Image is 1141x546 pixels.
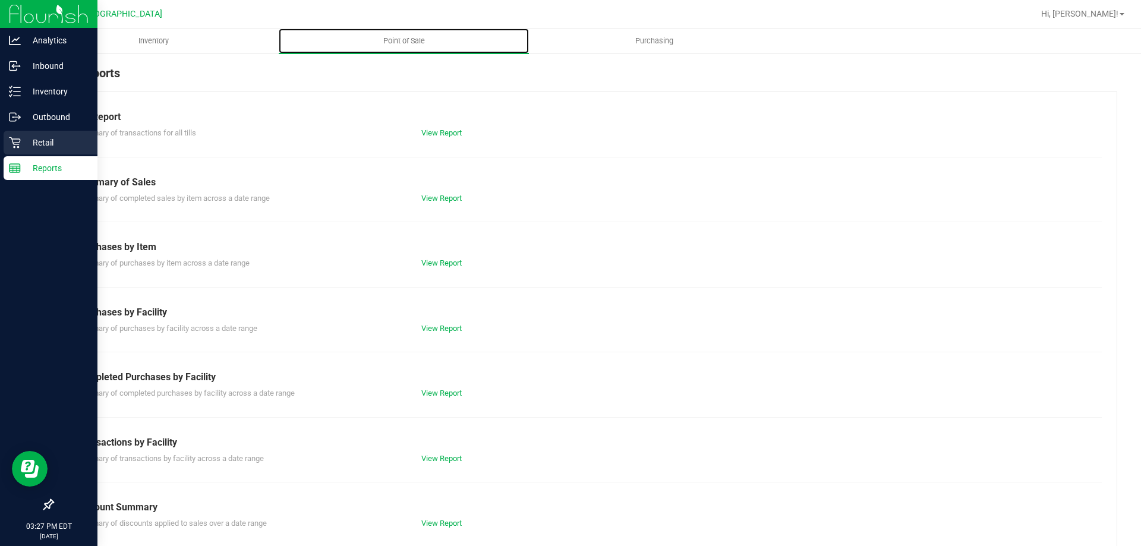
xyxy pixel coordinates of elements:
a: View Report [421,128,462,137]
a: Purchasing [529,29,779,53]
a: View Report [421,324,462,333]
p: Analytics [21,33,92,48]
div: Transactions by Facility [77,435,1093,450]
p: Inbound [21,59,92,73]
inline-svg: Outbound [9,111,21,123]
div: Purchases by Facility [77,305,1093,320]
div: Till Report [77,110,1093,124]
span: Summary of transactions for all tills [77,128,196,137]
a: Point of Sale [279,29,529,53]
inline-svg: Analytics [9,34,21,46]
a: View Report [421,389,462,397]
p: [DATE] [5,532,92,541]
div: Purchases by Item [77,240,1093,254]
a: View Report [421,519,462,528]
span: Summary of completed sales by item across a date range [77,194,270,203]
inline-svg: Inventory [9,86,21,97]
span: Inventory [122,36,185,46]
inline-svg: Reports [9,162,21,174]
iframe: Resource center [12,451,48,487]
a: View Report [421,194,462,203]
inline-svg: Retail [9,137,21,149]
div: POS Reports [52,64,1117,91]
p: Retail [21,135,92,150]
inline-svg: Inbound [9,60,21,72]
span: Summary of purchases by item across a date range [77,258,250,267]
span: Summary of discounts applied to sales over a date range [77,519,267,528]
p: 03:27 PM EDT [5,521,92,532]
a: Inventory [29,29,279,53]
div: Summary of Sales [77,175,1093,190]
p: Inventory [21,84,92,99]
div: Completed Purchases by Facility [77,370,1093,384]
span: Summary of completed purchases by facility across a date range [77,389,295,397]
span: Summary of purchases by facility across a date range [77,324,257,333]
span: Point of Sale [367,36,441,46]
div: Discount Summary [77,500,1093,515]
p: Outbound [21,110,92,124]
a: View Report [421,258,462,267]
a: View Report [421,454,462,463]
span: Hi, [PERSON_NAME]! [1041,9,1118,18]
span: Purchasing [619,36,689,46]
p: Reports [21,161,92,175]
span: [GEOGRAPHIC_DATA] [81,9,162,19]
span: Summary of transactions by facility across a date range [77,454,264,463]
